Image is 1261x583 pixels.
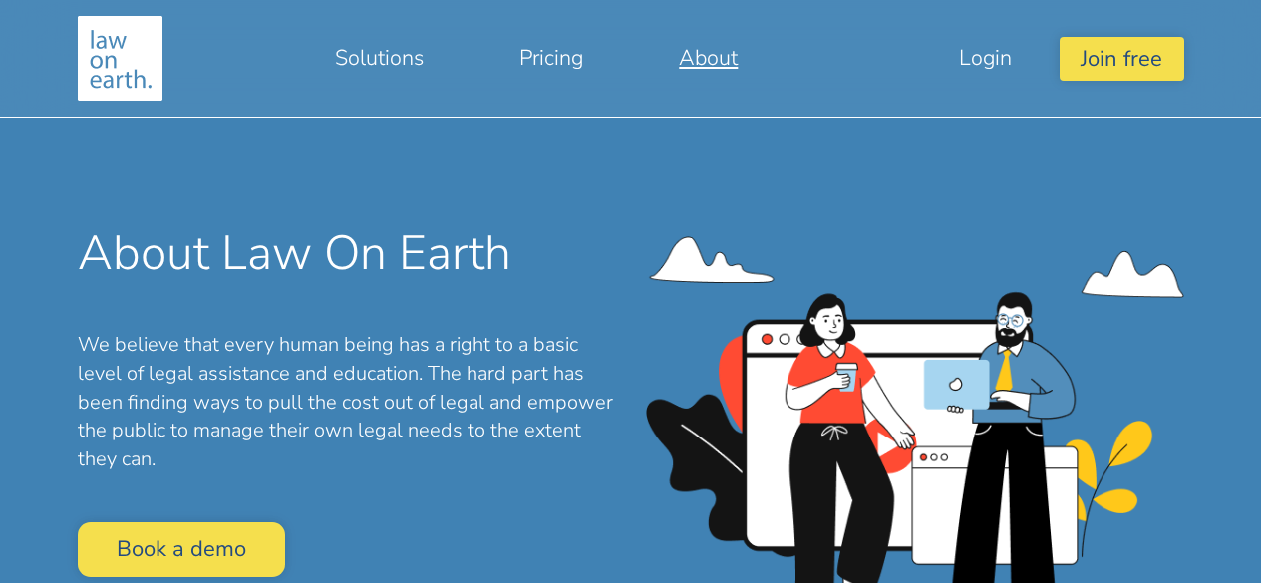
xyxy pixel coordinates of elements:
[1060,37,1183,80] button: Join free
[78,224,616,283] h1: About Law On Earth
[287,34,472,82] a: Solutions
[78,16,162,101] img: Making legal services accessible to everyone, anywhere, anytime
[472,34,631,82] a: Pricing
[78,331,616,474] p: We believe that every human being has a right to a basic level of legal assistance and education....
[911,34,1060,82] a: Login
[631,34,786,82] a: About
[78,522,285,577] a: Book a demo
